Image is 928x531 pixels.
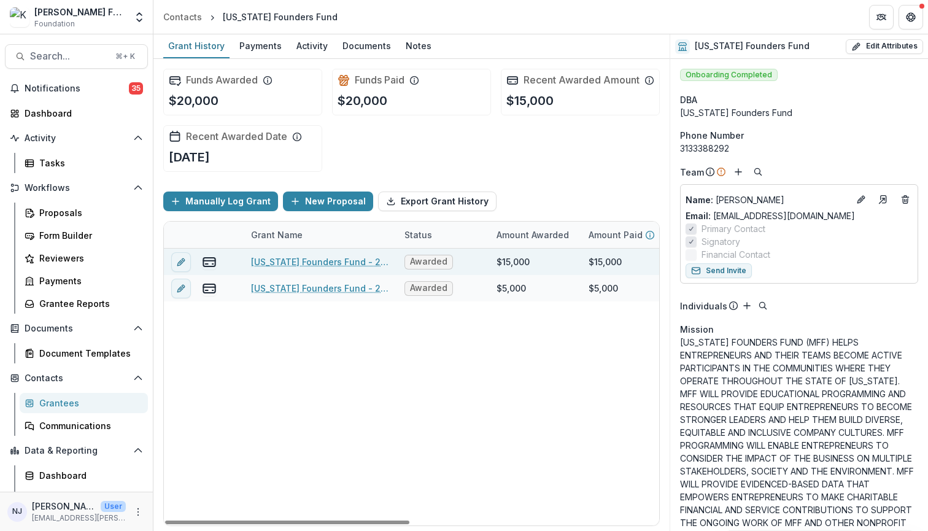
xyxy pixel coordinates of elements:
[397,228,439,241] div: Status
[338,91,387,110] p: $20,000
[846,39,923,54] button: Edit Attributes
[5,128,148,148] button: Open Activity
[589,228,643,241] p: Amount Paid
[30,50,108,62] span: Search...
[756,298,770,313] button: Search
[39,469,138,482] div: Dashboard
[25,324,128,334] span: Documents
[251,255,390,268] a: [US_STATE] Founders Fund - 2024 - [PERSON_NAME] Foundation Sponsorship Processing
[20,465,148,486] a: Dashboard
[39,297,138,310] div: Grantee Reports
[251,282,390,295] a: [US_STATE] Founders Fund - 2024
[680,323,714,336] span: Mission
[39,347,138,360] div: Document Templates
[234,34,287,58] a: Payments
[20,293,148,314] a: Grantee Reports
[163,34,230,58] a: Grant History
[244,222,397,248] div: Grant Name
[34,6,126,18] div: [PERSON_NAME] Foundation
[401,34,436,58] a: Notes
[5,319,148,338] button: Open Documents
[589,282,618,295] div: $5,000
[898,192,913,207] button: Deletes
[39,157,138,169] div: Tasks
[873,190,893,209] a: Go to contact
[686,263,752,278] button: Send Invite
[20,271,148,291] a: Payments
[869,5,894,29] button: Partners
[355,74,404,86] h2: Funds Paid
[39,229,138,242] div: Form Builder
[39,397,138,409] div: Grantees
[39,252,138,265] div: Reviewers
[20,153,148,173] a: Tasks
[32,500,96,513] p: [PERSON_NAME]
[171,279,191,298] button: edit
[397,222,489,248] div: Status
[186,74,258,86] h2: Funds Awarded
[524,74,640,86] h2: Recent Awarded Amount
[581,222,673,248] div: Amount Paid
[702,248,770,261] span: Financial Contact
[158,8,207,26] a: Contacts
[5,368,148,388] button: Open Contacts
[12,508,22,516] div: Nathan Jones
[131,505,145,519] button: More
[163,37,230,55] div: Grant History
[489,222,581,248] div: Amount Awarded
[202,255,217,269] button: view-payments
[5,103,148,123] a: Dashboard
[25,133,128,144] span: Activity
[497,282,526,295] div: $5,000
[223,10,338,23] div: [US_STATE] Founders Fund
[680,69,778,81] span: Onboarding Completed
[702,222,765,235] span: Primary Contact
[20,393,148,413] a: Grantees
[680,129,744,142] span: Phone Number
[25,446,128,456] span: Data & Reporting
[695,41,810,52] h2: [US_STATE] Founders Fund
[186,131,287,142] h2: Recent Awarded Date
[489,228,576,241] div: Amount Awarded
[169,148,210,166] p: [DATE]
[740,298,754,313] button: Add
[292,34,333,58] a: Activity
[378,192,497,211] button: Export Grant History
[113,50,137,63] div: ⌘ + K
[751,165,765,179] button: Search
[25,83,129,94] span: Notifications
[899,5,923,29] button: Get Help
[131,5,148,29] button: Open entity switcher
[20,488,148,508] a: Data Report
[5,79,148,98] button: Notifications35
[680,93,697,106] span: DBA
[234,37,287,55] div: Payments
[39,419,138,432] div: Communications
[680,142,918,155] div: 3133388292
[680,300,727,312] p: Individuals
[283,192,373,211] button: New Proposal
[39,206,138,219] div: Proposals
[338,34,396,58] a: Documents
[506,91,554,110] p: $15,000
[34,18,75,29] span: Foundation
[497,255,530,268] div: $15,000
[158,8,342,26] nav: breadcrumb
[20,416,148,436] a: Communications
[5,441,148,460] button: Open Data & Reporting
[101,501,126,512] p: User
[686,211,711,221] span: Email:
[686,195,713,205] span: Name :
[163,192,278,211] button: Manually Log Grant
[202,281,217,296] button: view-payments
[338,37,396,55] div: Documents
[163,10,202,23] div: Contacts
[5,178,148,198] button: Open Workflows
[854,192,868,207] button: Edit
[680,106,918,119] div: [US_STATE] Founders Fund
[169,91,218,110] p: $20,000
